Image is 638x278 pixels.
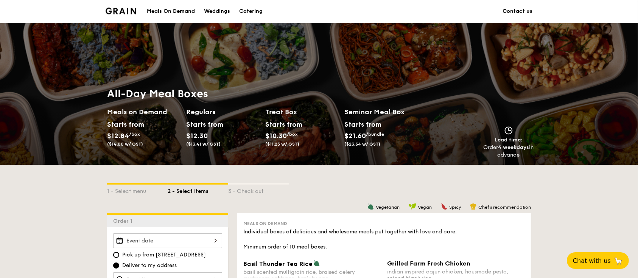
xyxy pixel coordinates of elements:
div: Individual boxes of delicious and wholesome meals put together with love and care. Minimum order ... [243,228,525,251]
span: Pick up from [STREET_ADDRESS] [122,251,206,259]
span: Deliver to my address [122,262,177,269]
div: Starts from [107,119,141,130]
span: ($23.54 w/ GST) [344,141,380,147]
h2: Regulars [186,107,259,117]
div: Starts from [265,119,299,130]
div: 1 - Select menu [107,185,168,195]
span: Basil Thunder Tea Rice [243,260,313,267]
span: ($13.41 w/ GST) [186,141,221,147]
h1: All-Day Meal Boxes [107,87,423,101]
div: Starts from [344,119,381,130]
span: $10.30 [265,132,287,140]
div: 2 - Select items [168,185,228,195]
span: /bundle [366,132,384,137]
span: Spicy [449,205,461,210]
img: icon-vegetarian.fe4039eb.svg [367,203,374,210]
strong: 4 weekdays [498,144,529,151]
span: /box [287,132,298,137]
span: Meals on Demand [243,221,287,226]
h2: Meals on Demand [107,107,180,117]
img: icon-vegan.f8ff3823.svg [409,203,416,210]
span: $21.60 [344,132,366,140]
img: icon-vegetarian.fe4039eb.svg [313,260,320,267]
img: Grain [106,8,136,14]
input: Deliver to my address [113,262,119,269]
div: 3 - Check out [228,185,289,195]
span: $12.30 [186,132,208,140]
span: ($11.23 w/ GST) [265,141,299,147]
span: $12.84 [107,132,129,140]
span: ($14.00 w/ GST) [107,141,143,147]
img: icon-chef-hat.a58ddaea.svg [470,203,477,210]
input: Pick up from [STREET_ADDRESS] [113,252,119,258]
div: Order in advance [483,144,534,159]
span: Chat with us [573,257,611,264]
button: Chat with us🦙 [567,252,629,269]
span: Vegan [418,205,432,210]
span: Chef's recommendation [478,205,531,210]
span: /box [129,132,140,137]
h2: Seminar Meal Box [344,107,423,117]
input: Event date [113,233,222,248]
span: Vegetarian [376,205,400,210]
span: Order 1 [113,218,135,224]
span: 🦙 [614,256,623,265]
span: Grilled Farm Fresh Chicken [387,260,470,267]
a: Logotype [106,8,136,14]
h2: Treat Box [265,107,338,117]
img: icon-clock.2db775ea.svg [503,126,514,135]
span: Lead time: [495,137,523,143]
img: icon-spicy.37a8142b.svg [441,203,448,210]
div: Starts from [186,119,220,130]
